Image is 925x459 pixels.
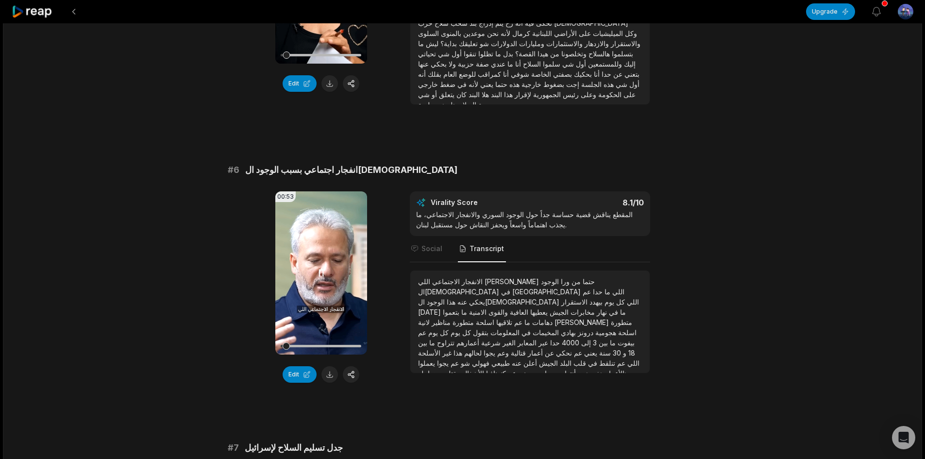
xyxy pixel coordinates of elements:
[470,244,504,254] span: Transcript
[501,339,516,347] span: الغير
[591,29,623,37] span: الميليشيات
[574,60,586,68] span: أول
[418,70,426,78] span: أنه
[452,349,462,357] span: هذا
[577,29,591,37] span: على
[627,80,639,88] span: أول
[603,288,610,296] span: ما
[418,288,501,296] span: ال[DEMOGRAPHIC_DATA]
[501,50,513,58] span: بدل
[462,349,482,357] span: لحالهم
[579,90,596,99] span: وعلى
[427,339,435,347] span: ما
[603,298,614,306] span: يوم
[560,60,574,68] span: شي
[539,198,644,207] div: 8.1 /10
[283,366,317,383] button: Edit
[499,29,510,37] span: لأنه
[558,359,572,367] span: البلد
[436,50,450,58] span: شي
[548,50,559,58] span: من
[622,70,639,78] span: بتعني
[576,328,593,337] span: درونز
[530,318,553,326] span: دهامات
[426,369,444,377] span: بعضها
[228,441,239,455] span: # 7
[435,359,449,367] span: يجوا
[611,70,622,78] span: عن
[526,349,543,357] span: أعمار
[425,298,445,306] span: الوجود
[531,369,550,377] span: راحين
[494,318,512,326] span: تلاقيها
[544,39,583,48] span: والاستثمارات
[563,369,576,377] span: أنتوا
[509,70,529,78] span: شوفي
[451,318,474,326] span: متطورة
[484,369,516,377] span: عسكندنافيا
[537,339,548,347] span: عبر
[559,277,570,286] span: ورا
[614,298,625,306] span: كل
[459,359,470,367] span: شو
[521,359,537,367] span: أعلن
[449,328,460,337] span: يوم
[521,60,541,68] span: السلاح
[531,328,559,337] span: المخيمات
[583,288,591,296] span: عم
[569,308,595,316] span: مخابرات
[418,39,424,48] span: ما
[586,359,597,367] span: في
[283,75,317,92] button: Edit
[488,328,520,337] span: المعلومات
[430,90,437,99] span: أو
[610,288,624,296] span: اللي
[474,318,494,326] span: اسلحة
[522,318,530,326] span: ما
[418,60,429,68] span: عنها
[456,101,476,109] span: السلاح
[418,90,430,99] span: شي
[228,163,239,177] span: # 6
[456,60,474,68] span: حزبية
[461,29,485,37] span: موعدين
[485,29,499,37] span: نحن
[489,359,510,367] span: طبيعي
[418,339,427,347] span: بين
[551,70,572,78] span: بصفتي
[480,90,489,99] span: هلا
[559,328,576,337] span: بهادي
[529,70,551,78] span: الخاصة
[550,369,563,377] span: وين
[516,369,531,377] span: يعني
[537,359,558,367] span: الجيش
[595,308,607,316] span: نهار
[431,198,535,207] div: Virality Score
[446,101,456,109] span: هل
[588,298,603,306] span: بيهدد
[440,349,452,357] span: غير
[482,349,495,357] span: يجوا
[462,50,476,58] span: تنقوا
[479,339,501,347] span: شرعية
[512,318,522,326] span: عم
[581,277,595,286] span: حتما
[245,163,457,177] span: انفجار اجتماعي بسبب الوجود ال[DEMOGRAPHIC_DATA]
[572,70,592,78] span: بحكيك
[616,339,635,347] span: بيفوت
[543,349,554,357] span: عن
[611,318,632,326] span: متطورة
[596,90,622,99] span: الحكومة
[418,349,440,357] span: الأسلحة
[430,318,451,326] span: مناظير
[586,60,622,68] span: وللمستمعين
[608,339,616,347] span: ما
[604,369,628,377] span: هالأعمار
[541,60,560,68] span: سلموا
[579,80,602,88] span: الجلسة
[455,298,467,306] span: عنه
[501,70,509,78] span: أنا
[418,29,439,37] span: السلوى
[438,80,455,88] span: ضغط
[418,277,485,286] span: اللي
